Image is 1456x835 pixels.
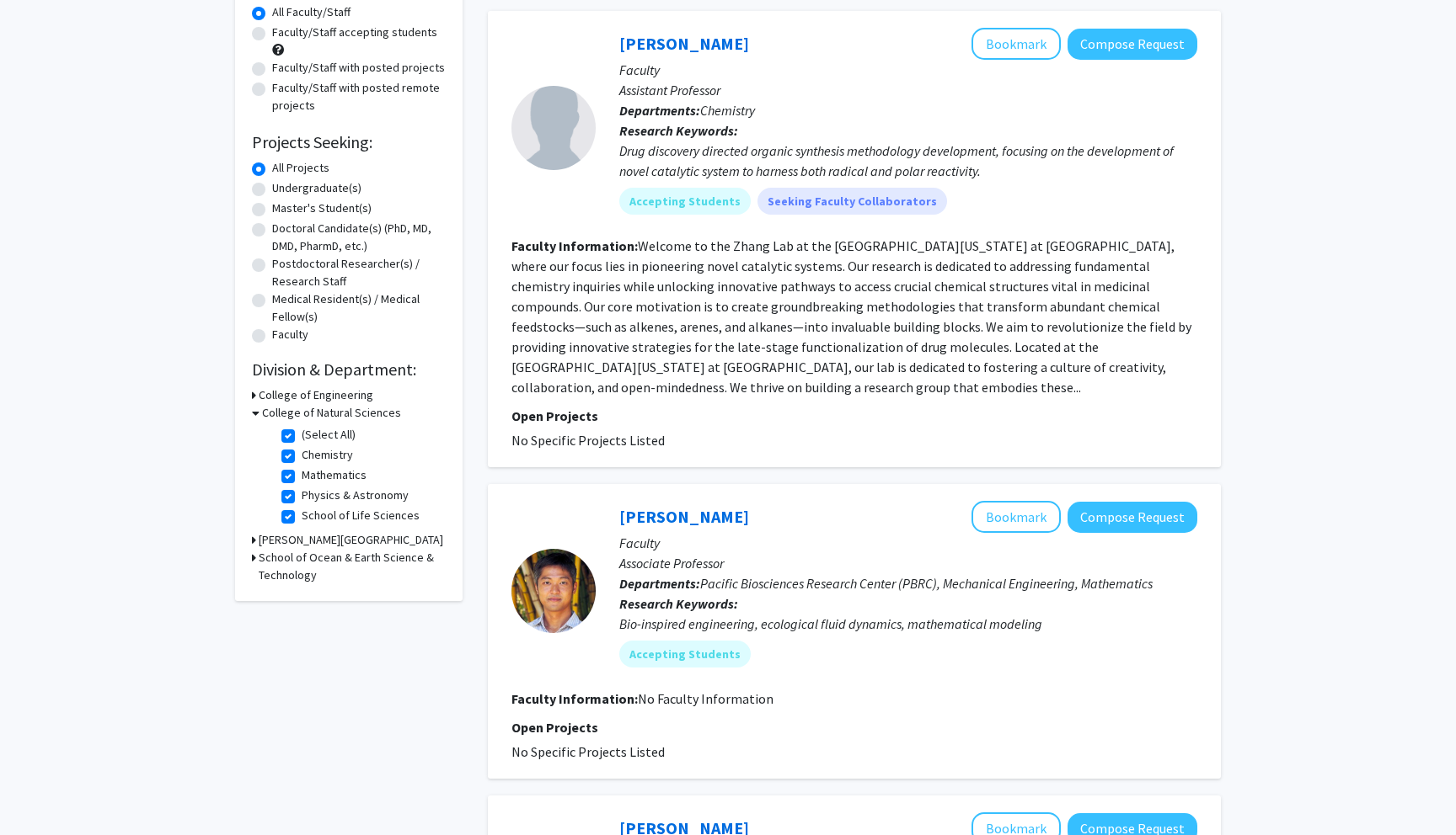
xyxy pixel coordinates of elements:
[511,690,638,707] b: Faculty Information:
[1068,29,1197,60] button: Compose Request to Zuxiao Zhang
[619,553,1197,573] p: Associate Professor
[619,141,1197,181] div: Drug discovery directed organic synthesis methodology development, focusing on the development of...
[619,641,751,667] mat-chip: Accepting Students
[511,237,638,254] b: Faculty Information:
[511,743,665,760] span: No Specific Projects Listed
[700,102,755,119] span: Chemistry
[619,60,1197,80] p: Faculty
[302,426,356,444] label: (Select All)
[272,326,308,343] label: Faculty
[511,237,1191,396] fg-read-more: Welcome to the Zhang Lab at the [GEOGRAPHIC_DATA][US_STATE] at [GEOGRAPHIC_DATA], where our focus...
[272,79,446,114] label: Faculty/Staff with posted remote projects
[511,717,1197,737] p: Open Projects
[272,59,445,77] label: Faculty/Staff with posted projects
[638,690,773,707] span: No Faculty Information
[302,487,409,504] label: Physics & Astronomy
[972,501,1061,533] button: Add Daisuke Takagi to Bookmarks
[13,759,72,822] iframe: Chat
[259,531,443,549] h3: [PERSON_NAME][GEOGRAPHIC_DATA]
[619,102,700,119] b: Departments:
[619,575,700,592] b: Departments:
[972,28,1061,60] button: Add Zuxiao Zhang to Bookmarks
[259,549,446,584] h3: School of Ocean & Earth Science & Technology
[619,122,738,139] b: Research Keywords:
[302,446,353,464] label: Chemistry
[619,506,749,527] a: [PERSON_NAME]
[302,466,367,484] label: Mathematics
[619,533,1197,553] p: Faculty
[619,80,1197,100] p: Assistant Professor
[700,575,1153,592] span: Pacific Biosciences Research Center (PBRC), Mechanical Engineering, Mathematics
[272,179,361,197] label: Undergraduate(s)
[252,359,446,380] h2: Division & Department:
[272,159,329,177] label: All Projects
[302,507,420,524] label: School of Life Sciences
[619,614,1197,634] div: Bio-inspired engineering, ecological fluid dynamics, mathematical modeling
[272,290,446,326] label: Medical Resident(s) / Medical Fellow(s)
[619,595,738,612] b: Research Keywords:
[511,432,665,449] span: No Specific Projects Listed
[1068,502,1197,533] button: Compose Request to Daisuke Takagi
[619,188,751,215] mat-chip: Accepting Students
[619,33,749,54] a: [PERSON_NAME]
[757,188,947,215] mat-chip: Seeking Faculty Collaborators
[272,255,446,290] label: Postdoctoral Researcher(s) / Research Staff
[272,24,437,41] label: Faculty/Staff accepting students
[272,3,351,21] label: All Faculty/Staff
[272,199,372,217] label: Master's Student(s)
[511,406,1197,426] p: Open Projects
[252,132,446,152] h2: Projects Seeking:
[262,404,401,422] h3: College of Natural Sciences
[259,386,373,404] h3: College of Engineering
[272,220,446,255] label: Doctoral Candidate(s) (PhD, MD, DMD, PharmD, etc.)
